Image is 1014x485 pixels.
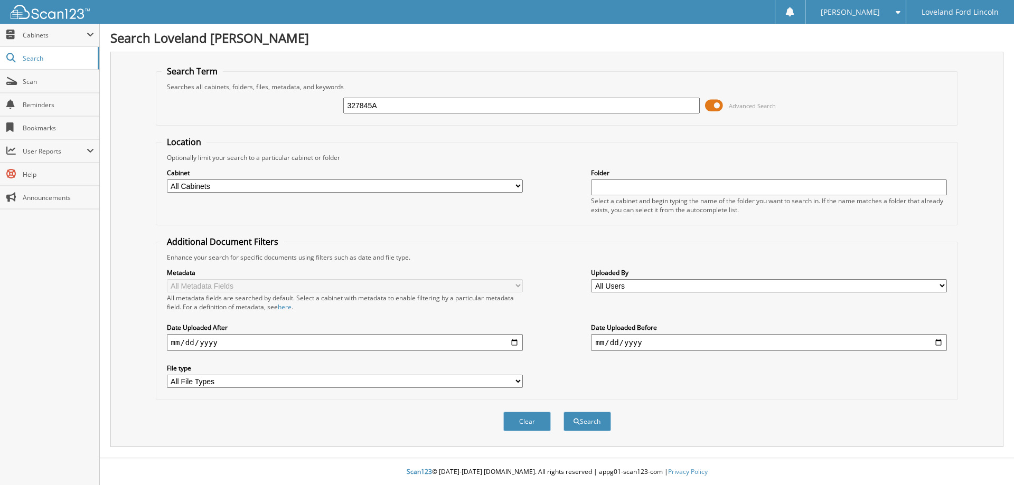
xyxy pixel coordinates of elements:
span: User Reports [23,147,87,156]
legend: Additional Document Filters [162,236,284,248]
iframe: Chat Widget [961,434,1014,485]
div: © [DATE]-[DATE] [DOMAIN_NAME]. All rights reserved | appg01-scan123-com | [100,459,1014,485]
a: here [278,302,292,311]
div: All metadata fields are searched by default. Select a cabinet with metadata to enable filtering b... [167,293,523,311]
button: Clear [503,412,551,431]
div: Enhance your search for specific documents using filters such as date and file type. [162,253,953,262]
label: Date Uploaded Before [591,323,947,332]
a: Privacy Policy [668,467,708,476]
label: Metadata [167,268,523,277]
label: Uploaded By [591,268,947,277]
h1: Search Loveland [PERSON_NAME] [110,29,1003,46]
label: Cabinet [167,168,523,177]
span: Search [23,54,92,63]
div: Select a cabinet and begin typing the name of the folder you want to search in. If the name match... [591,196,947,214]
span: Announcements [23,193,94,202]
span: Scan [23,77,94,86]
span: Scan123 [407,467,432,476]
img: scan123-logo-white.svg [11,5,90,19]
button: Search [564,412,611,431]
legend: Location [162,136,206,148]
span: Bookmarks [23,123,94,132]
label: Date Uploaded After [167,323,523,332]
div: Searches all cabinets, folders, files, metadata, and keywords [162,82,953,91]
div: Optionally limit your search to a particular cabinet or folder [162,153,953,162]
span: Cabinets [23,31,87,40]
span: Help [23,170,94,179]
input: start [167,334,523,351]
span: Loveland Ford Lincoln [922,9,999,15]
label: File type [167,364,523,373]
span: [PERSON_NAME] [821,9,880,15]
span: Reminders [23,100,94,109]
input: end [591,334,947,351]
label: Folder [591,168,947,177]
span: Advanced Search [729,102,776,110]
legend: Search Term [162,65,223,77]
